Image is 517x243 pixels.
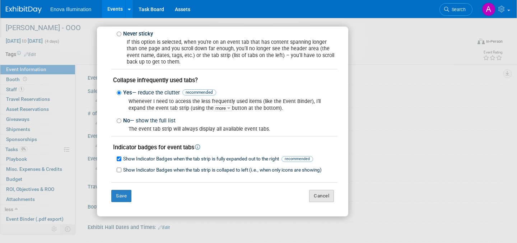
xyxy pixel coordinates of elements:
[214,105,232,111] span: more
[123,31,153,37] span: Never sticky
[123,89,216,96] span: Yes
[6,6,42,13] img: ExhibitDay
[121,98,337,112] div: Whenever I need to access the less frequently used items (like the Event Binder), I'll expand the...
[439,3,472,16] a: Search
[111,76,337,84] div: Collapse infrequently used tabs?
[482,3,495,16] img: Adam Shore
[123,156,313,162] span: Show Indicator Badges when the tab strip is fully expanded out to the right
[182,89,216,95] span: recommended
[50,6,91,12] span: Enova Illumination
[309,190,334,202] button: Cancel
[123,167,322,173] span: Show Indicator Badges when the tab strip is collaped to left (i.e., when only icons are showing)
[449,7,466,12] span: Search
[121,126,337,132] div: The event tab strip will always display all available event tabs.
[111,143,337,151] div: Indicator badges for event tabs
[121,39,337,65] div: If this option is selected, when you're on an event tab that has content spanning longer than one...
[132,89,180,96] span: — reduce the clutter
[130,117,176,124] span: — show the full list
[281,156,313,162] span: recommended
[123,117,176,124] span: No
[111,190,131,202] button: Save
